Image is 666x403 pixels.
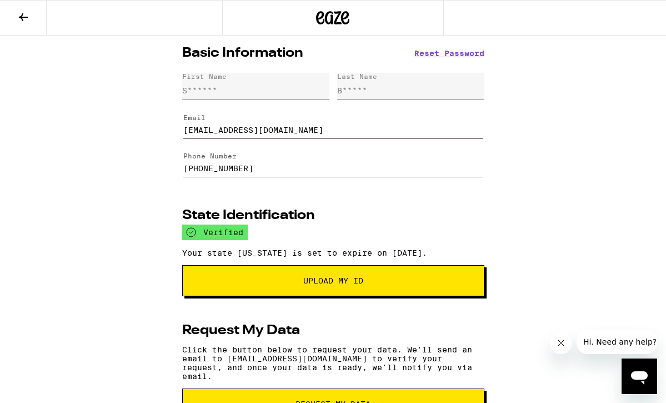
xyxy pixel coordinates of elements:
[622,359,657,394] iframe: Button to launch messaging window
[182,73,227,80] div: First Name
[182,265,484,296] button: Upload My ID
[183,114,206,121] label: Email
[182,47,303,60] h2: Basic Information
[550,332,572,354] iframe: Close message
[182,209,315,222] h2: State Identification
[414,49,484,57] button: Reset Password
[303,277,363,285] span: Upload My ID
[183,152,237,160] label: Phone Number
[182,324,300,337] h2: Request My Data
[577,330,657,354] iframe: Message from company
[182,104,484,143] form: Edit Email Address
[182,225,248,240] div: verified
[182,248,484,257] p: Your state [US_STATE] is set to expire on [DATE].
[182,345,484,381] p: Click the button below to request your data. We'll send an email to [EMAIL_ADDRESS][DOMAIN_NAME] ...
[182,143,484,182] form: Edit Phone Number
[337,73,377,80] div: Last Name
